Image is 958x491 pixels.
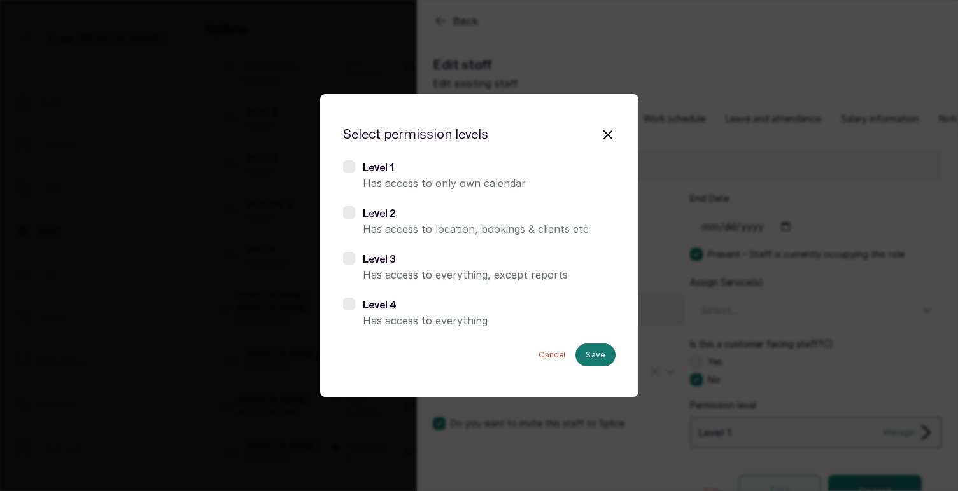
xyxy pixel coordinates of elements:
p: Has access to only own calendar [363,176,616,191]
h6: Level 3 [363,252,616,267]
p: Has access to everything [363,313,616,328]
p: Has access to location, bookings & clients etc [363,221,616,237]
h6: Level 1 [363,160,616,176]
button: Cancel [528,343,575,366]
h6: Level 2 [363,206,616,221]
button: Save [575,343,615,366]
p: Has access to everything, except reports [363,267,616,282]
h6: Level 4 [363,298,616,313]
h2: Select permission levels [343,125,488,145]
